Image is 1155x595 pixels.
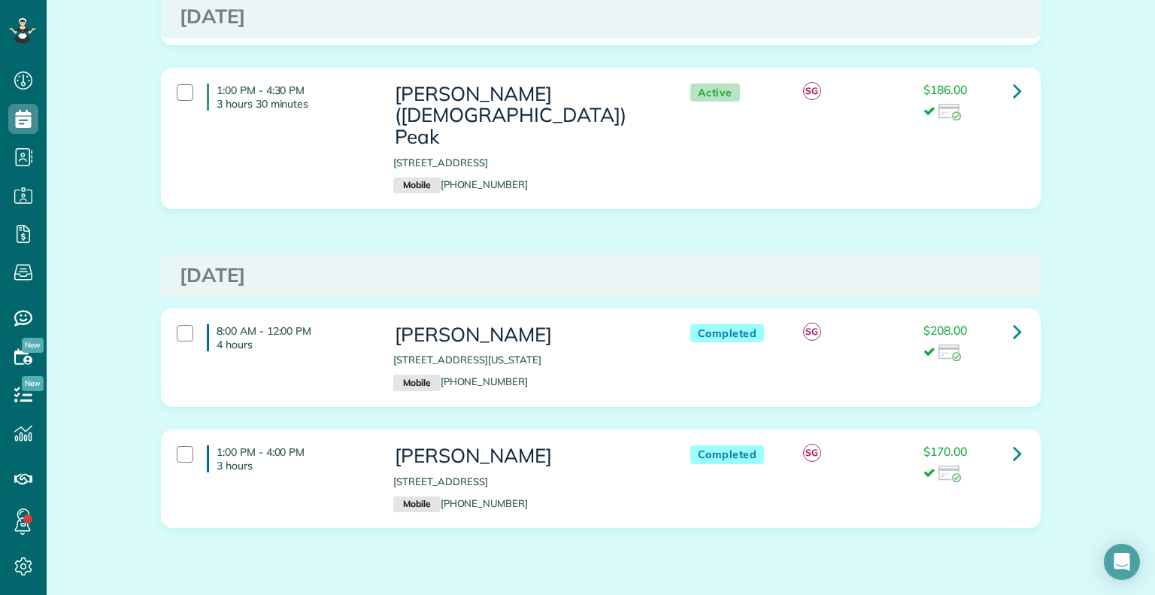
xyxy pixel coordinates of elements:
div: Open Intercom Messenger [1104,544,1140,580]
h3: [DATE] [180,6,1022,28]
span: SG [803,82,821,100]
img: icon_credit_card_success-27c2c4fc500a7f1a58a13ef14842cb958d03041fefb464fd2e53c949a5770e83.png [938,104,961,120]
img: icon_credit_card_success-27c2c4fc500a7f1a58a13ef14842cb958d03041fefb464fd2e53c949a5770e83.png [938,345,961,361]
small: Mobile [393,375,440,391]
a: Mobile[PHONE_NUMBER] [393,178,528,190]
a: Mobile[PHONE_NUMBER] [393,497,528,509]
span: Completed [690,324,765,343]
a: Mobile[PHONE_NUMBER] [393,375,528,387]
span: New [22,338,44,353]
h3: [DATE] [180,265,1022,287]
p: 3 hours [217,459,371,472]
h3: [PERSON_NAME] ([DEMOGRAPHIC_DATA]) Peak [393,83,659,148]
p: [STREET_ADDRESS][US_STATE] [393,353,659,367]
p: 3 hours 30 minutes [217,97,371,111]
p: [STREET_ADDRESS] [393,475,659,489]
small: Mobile [393,178,440,194]
span: $170.00 [923,444,967,459]
small: Mobile [393,496,440,513]
h4: 8:00 AM - 12:00 PM [207,324,371,351]
p: [STREET_ADDRESS] [393,156,659,170]
h4: 1:00 PM - 4:30 PM [207,83,371,111]
h3: [PERSON_NAME] [393,324,659,346]
span: Completed [690,445,765,464]
span: Active [690,83,740,102]
span: SG [803,444,821,462]
span: $208.00 [923,323,967,338]
span: New [22,376,44,391]
h3: [PERSON_NAME] [393,445,659,467]
span: SG [803,323,821,341]
p: 4 hours [217,338,371,351]
h4: 1:00 PM - 4:00 PM [207,445,371,472]
span: $186.00 [923,82,967,97]
img: icon_credit_card_success-27c2c4fc500a7f1a58a13ef14842cb958d03041fefb464fd2e53c949a5770e83.png [938,466,961,482]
